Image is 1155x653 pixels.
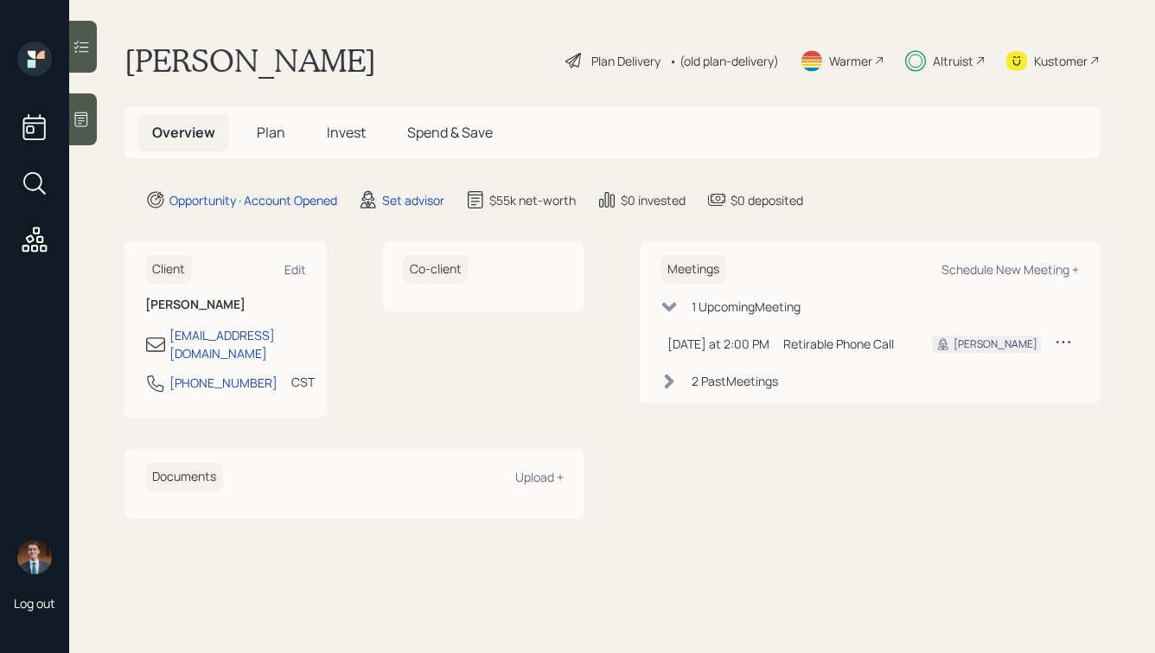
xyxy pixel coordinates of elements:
[941,261,1079,278] div: Schedule New Meeting +
[291,373,315,391] div: CST
[829,52,872,70] div: Warmer
[489,191,576,209] div: $55k net-worth
[692,372,778,390] div: 2 Past Meeting s
[169,191,337,209] div: Opportunity · Account Opened
[591,52,660,70] div: Plan Delivery
[783,335,905,353] div: Retirable Phone Call
[667,335,769,353] div: [DATE] at 2:00 PM
[1034,52,1088,70] div: Kustomer
[621,191,686,209] div: $0 invested
[124,42,376,80] h1: [PERSON_NAME]
[145,255,192,284] h6: Client
[403,255,469,284] h6: Co-client
[327,123,366,142] span: Invest
[152,123,215,142] span: Overview
[284,261,306,278] div: Edit
[169,374,278,392] div: [PHONE_NUMBER]
[169,326,306,362] div: [EMAIL_ADDRESS][DOMAIN_NAME]
[382,191,444,209] div: Set advisor
[660,255,726,284] h6: Meetings
[669,52,779,70] div: • (old plan-delivery)
[145,298,306,312] h6: [PERSON_NAME]
[407,123,493,142] span: Spend & Save
[954,336,1037,352] div: [PERSON_NAME]
[14,595,55,611] div: Log out
[731,191,803,209] div: $0 deposited
[692,298,801,316] div: 1 Upcoming Meeting
[145,463,223,491] h6: Documents
[257,123,285,142] span: Plan
[515,469,564,485] div: Upload +
[933,52,973,70] div: Altruist
[17,540,52,574] img: hunter_neumayer.jpg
